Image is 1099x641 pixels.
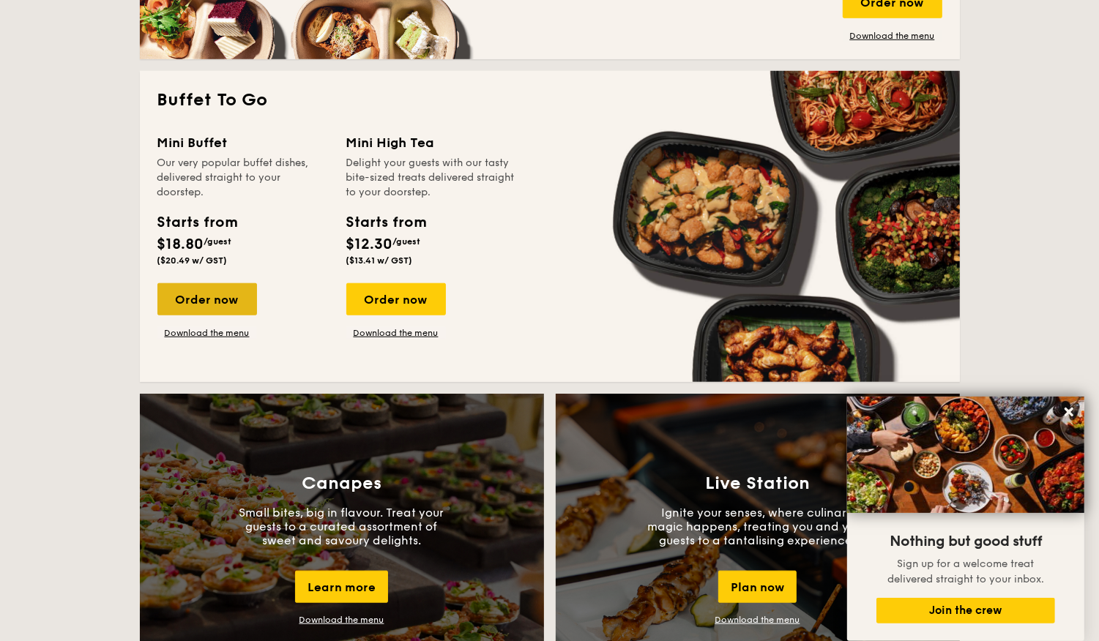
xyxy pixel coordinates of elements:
span: ($13.41 w/ GST) [346,255,413,266]
span: ($20.49 w/ GST) [157,255,228,266]
a: Download the menu [346,327,446,339]
div: Mini High Tea [346,132,518,153]
div: Starts from [346,211,426,233]
div: Starts from [157,211,237,233]
a: Download the menu [843,30,942,42]
h3: Live Station [705,473,810,494]
button: Close [1057,400,1081,424]
div: Learn more [295,571,388,603]
span: $18.80 [157,236,204,253]
h3: Canapes [302,473,381,494]
span: $12.30 [346,236,393,253]
div: Our very popular buffet dishes, delivered straight to your doorstep. [157,156,329,200]
div: Order now [346,283,446,315]
p: Small bites, big in flavour. Treat your guests to a curated assortment of sweet and savoury delig... [232,506,452,547]
span: Sign up for a welcome treat delivered straight to your inbox. [887,558,1044,585]
div: Plan now [718,571,797,603]
h2: Buffet To Go [157,89,942,112]
a: Download the menu [299,615,384,625]
div: Delight your guests with our tasty bite-sized treats delivered straight to your doorstep. [346,156,518,200]
a: Download the menu [715,615,800,625]
span: /guest [204,236,232,247]
p: Ignite your senses, where culinary magic happens, treating you and your guests to a tantalising e... [648,506,868,547]
span: Nothing but good stuff [890,533,1042,550]
img: DSC07876-Edit02-Large.jpeg [847,397,1084,513]
div: Mini Buffet [157,132,329,153]
div: Order now [157,283,257,315]
a: Download the menu [157,327,257,339]
button: Join the crew [876,598,1055,623]
span: /guest [393,236,421,247]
